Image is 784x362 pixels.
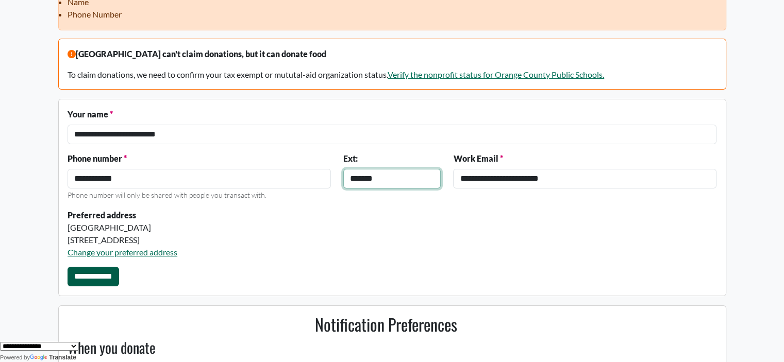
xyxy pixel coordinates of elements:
p: To claim donations, we need to confirm your tax exempt or mututal-aid organization status. [68,68,716,81]
a: Translate [30,354,76,361]
label: Work Email [453,152,503,165]
a: Change your preferred address [68,247,177,257]
li: Phone Number [68,8,716,21]
h2: Notification Preferences [61,315,710,334]
div: [GEOGRAPHIC_DATA] [68,221,441,234]
h3: When you donate [61,339,710,356]
div: [STREET_ADDRESS] [68,234,441,246]
small: Phone number will only be shared with people you transact with. [68,191,266,199]
label: Your name [68,108,113,120]
label: Phone number [68,152,127,165]
strong: Preferred address [68,210,136,220]
img: Google Translate [30,354,49,361]
p: [GEOGRAPHIC_DATA] can't claim donations, but it can donate food [68,48,716,60]
label: Ext: [343,152,358,165]
a: Verify the nonprofit status for Orange County Public Schools. [388,70,604,79]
